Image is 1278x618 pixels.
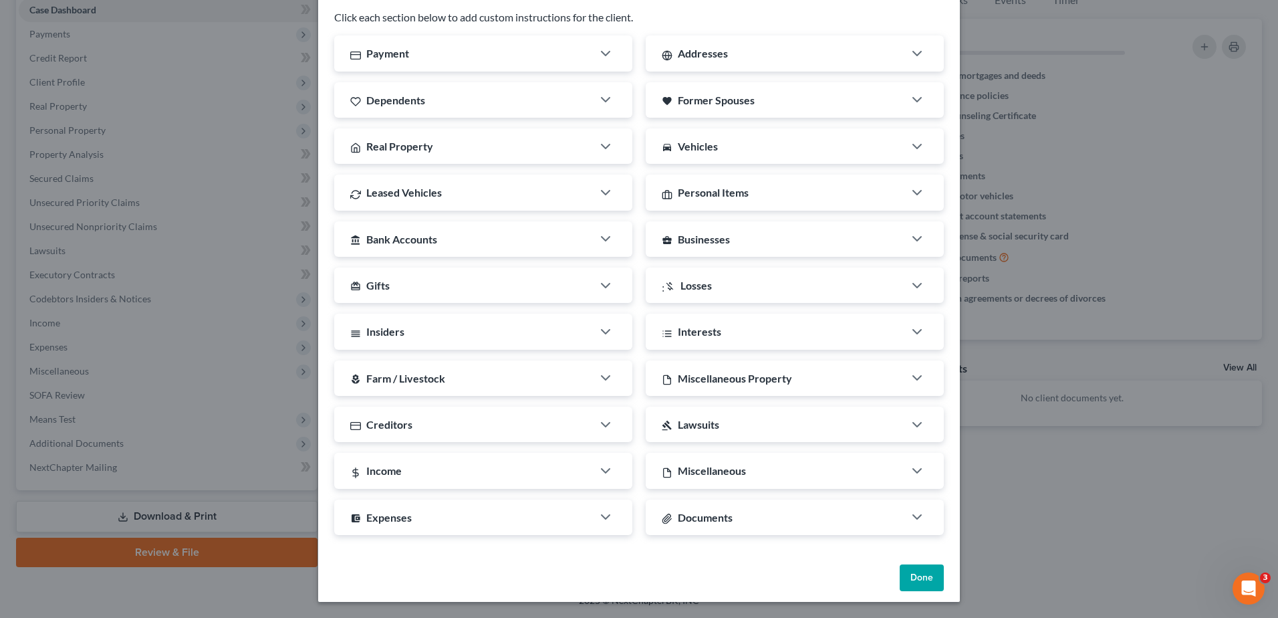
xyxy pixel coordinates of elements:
span: Leased Vehicles [366,186,442,199]
iframe: Intercom live chat [1233,573,1265,605]
i: local_florist [350,374,361,385]
span: Addresses [678,47,728,60]
span: Gifts [366,279,390,292]
span: Farm / Livestock [366,372,445,385]
span: Interests [678,325,721,338]
i: card_giftcard [350,281,361,292]
i: account_balance_wallet [350,513,361,524]
span: Creditors [366,418,412,431]
p: Click each section below to add custom instructions for the client. [334,10,944,25]
span: Miscellaneous [678,464,746,477]
i: directions_car [662,142,672,152]
span: Miscellaneous Property [678,372,792,385]
span: Losses [680,279,712,292]
span: Expenses [366,511,412,524]
span: Vehicles [678,140,718,152]
span: Personal Items [678,186,749,199]
i: account_balance [350,235,361,245]
span: Lawsuits [678,418,719,431]
i: gavel [662,420,672,431]
span: 3 [1260,573,1271,583]
span: Income [366,464,402,477]
i: business_center [662,235,672,245]
span: Dependents [366,94,425,106]
span: Payment [366,47,409,60]
span: Insiders [366,325,404,338]
i: :money_off [662,281,675,292]
button: Done [900,564,944,591]
span: Bank Accounts [366,233,437,245]
span: Businesses [678,233,730,245]
span: Real Property [366,140,433,152]
i: favorite [662,96,672,106]
span: Documents [678,511,733,524]
span: Former Spouses [678,94,755,106]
